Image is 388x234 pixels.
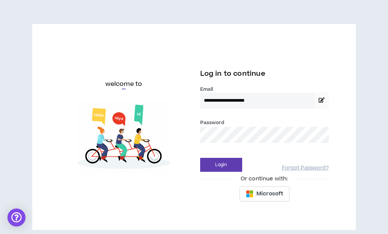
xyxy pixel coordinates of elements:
label: Email [200,86,329,93]
span: Microsoft [256,190,283,198]
button: Microsoft [240,186,289,201]
span: Log in to continue [200,69,265,78]
div: Open Intercom Messenger [7,208,25,226]
span: Or continue with: [235,175,293,183]
h6: welcome to [105,79,142,88]
a: Forgot Password? [282,165,329,172]
button: Login [200,158,242,172]
label: Password [200,119,225,126]
img: Welcome to Wripple [59,101,188,175]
